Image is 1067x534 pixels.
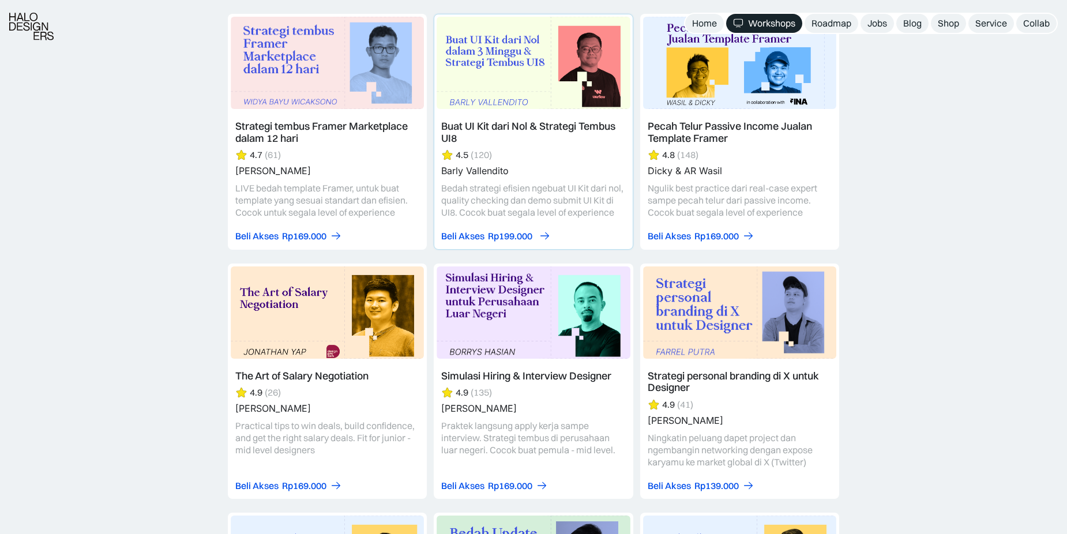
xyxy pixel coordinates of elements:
[811,17,851,29] div: Roadmap
[235,480,279,492] div: Beli Akses
[685,14,724,33] a: Home
[282,480,326,492] div: Rp169.000
[441,480,484,492] div: Beli Akses
[975,17,1007,29] div: Service
[694,480,739,492] div: Rp139.000
[903,17,922,29] div: Blog
[805,14,858,33] a: Roadmap
[861,14,894,33] a: Jobs
[694,230,739,242] div: Rp169.000
[1016,14,1057,33] a: Collab
[441,230,548,242] a: Beli AksesRp199.000
[282,230,326,242] div: Rp169.000
[1023,17,1050,29] div: Collab
[931,14,966,33] a: Shop
[235,480,342,492] a: Beli AksesRp169.000
[441,230,484,242] div: Beli Akses
[968,14,1014,33] a: Service
[648,230,754,242] a: Beli AksesRp169.000
[748,17,795,29] div: Workshops
[648,230,691,242] div: Beli Akses
[441,480,548,492] a: Beli AksesRp169.000
[867,17,887,29] div: Jobs
[488,480,532,492] div: Rp169.000
[235,230,279,242] div: Beli Akses
[896,14,929,33] a: Blog
[488,230,532,242] div: Rp199.000
[648,480,691,492] div: Beli Akses
[648,480,754,492] a: Beli AksesRp139.000
[726,14,802,33] a: Workshops
[692,17,717,29] div: Home
[938,17,959,29] div: Shop
[235,230,342,242] a: Beli AksesRp169.000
